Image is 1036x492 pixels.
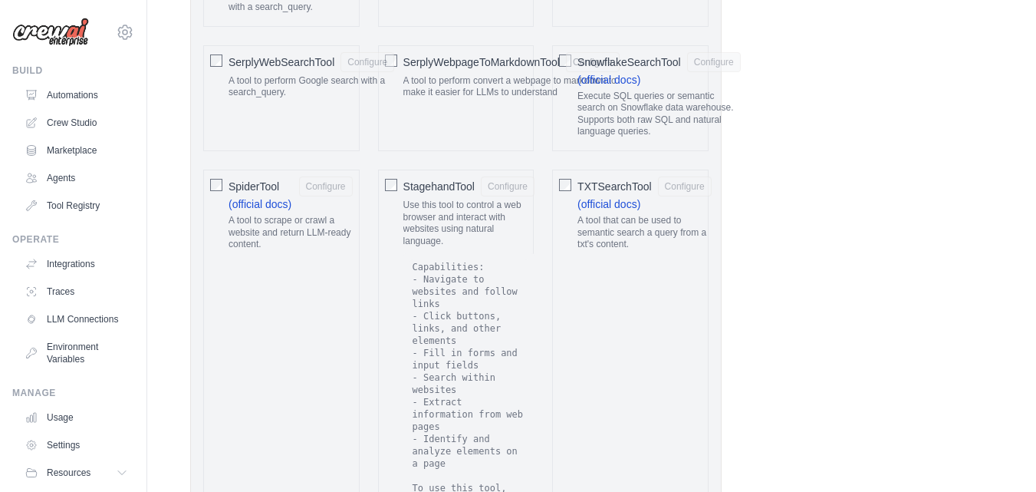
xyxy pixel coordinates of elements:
[299,177,353,196] button: SpiderTool (official docs) A tool to scrape or crawl a website and return LLM-ready content.
[687,52,741,72] button: SnowflakeSearchTool (official docs) Execute SQL queries or semantic search on Snowflake data ware...
[12,18,89,47] img: Logo
[577,91,741,138] p: Execute SQL queries or semantic search on Snowflake data warehouse. Supports both raw SQL and nat...
[403,54,560,70] span: SerplyWebpageToMarkdownTool
[229,179,279,194] span: SpiderTool
[18,461,134,485] button: Resources
[577,74,640,86] a: (official docs)
[229,75,394,99] p: A tool to perform Google search with a search_query.
[18,433,134,457] a: Settings
[229,54,334,70] span: SerplyWebSearchTool
[229,215,353,251] p: A tool to scrape or crawl a website and return LLM-ready content.
[18,193,134,218] a: Tool Registry
[47,467,90,479] span: Resources
[18,252,134,276] a: Integrations
[12,233,134,246] div: Operate
[18,83,134,107] a: Automations
[481,177,534,196] button: StagehandTool Use this tool to control a web browser and interact with websites using natural lan...
[229,198,291,210] a: (official docs)
[577,179,651,194] span: TXTSearchTool
[566,52,620,72] button: SerplyWebpageToMarkdownTool A tool to perform convert a webpage to markdown to make it easier for...
[18,166,134,190] a: Agents
[18,335,134,371] a: Environment Variables
[18,138,134,163] a: Marketplace
[12,387,134,399] div: Manage
[577,215,712,251] p: A tool that can be used to semantic search a query from a txt's content.
[403,75,620,99] p: A tool to perform convert a webpage to markdown to make it easier for LLMs to understand
[403,179,475,194] span: StagehandTool
[577,54,681,70] span: SnowflakeSearchTool
[18,111,134,135] a: Crew Studio
[18,307,134,332] a: LLM Connections
[18,405,134,430] a: Usage
[403,200,534,247] p: Use this tool to control a web browser and interact with websites using natural language.
[340,52,394,72] button: SerplyWebSearchTool A tool to perform Google search with a search_query.
[577,198,640,210] a: (official docs)
[12,64,134,77] div: Build
[658,177,712,196] button: TXTSearchTool (official docs) A tool that can be used to semantic search a query from a txt's con...
[18,279,134,304] a: Traces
